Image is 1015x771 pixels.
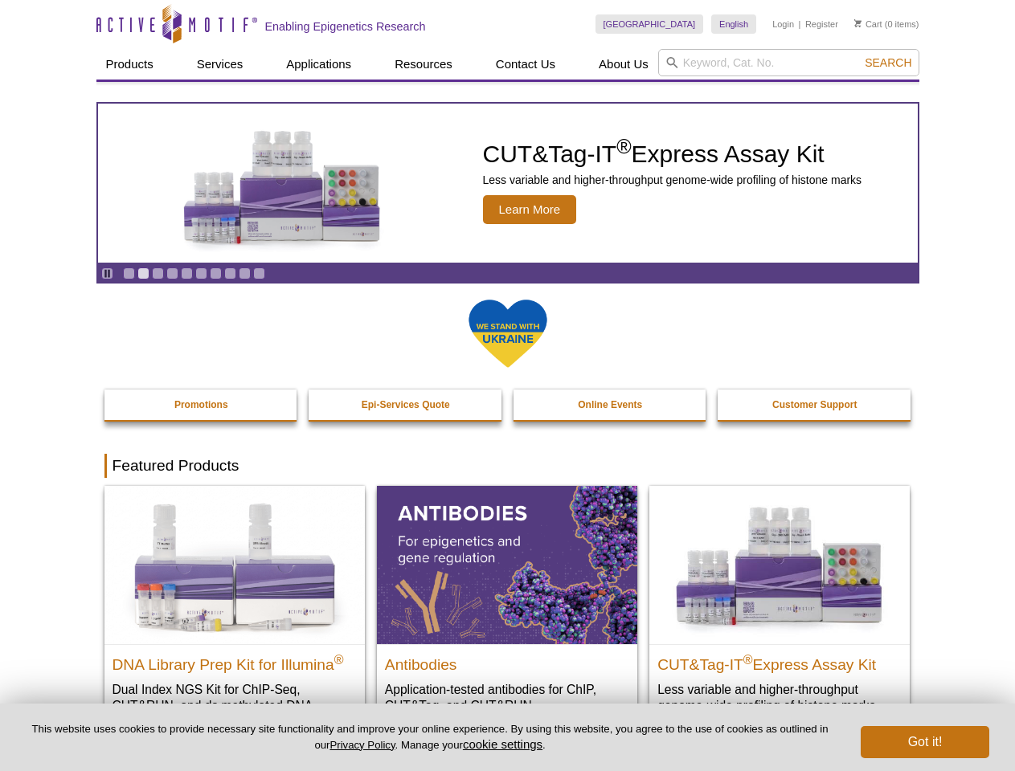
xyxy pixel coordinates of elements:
[187,49,253,80] a: Services
[309,390,503,420] a: Epi-Services Quote
[799,14,801,34] li: |
[483,142,862,166] h2: CUT&Tag-IT Express Assay Kit
[265,19,426,34] h2: Enabling Epigenetics Research
[104,454,911,478] h2: Featured Products
[385,649,629,673] h2: Antibodies
[166,267,178,279] a: Go to slide 4
[224,267,236,279] a: Go to slide 8
[98,104,918,263] article: CUT&Tag-IT Express Assay Kit
[865,56,911,69] span: Search
[137,267,149,279] a: Go to slide 2
[113,649,357,673] h2: DNA Library Prep Kit for Illumina
[113,681,357,730] p: Dual Index NGS Kit for ChIP-Seq, CUT&RUN, and ds methylated DNA assays.
[589,49,658,80] a: About Us
[649,486,910,643] img: CUT&Tag-IT® Express Assay Kit
[483,195,577,224] span: Learn More
[772,399,857,410] strong: Customer Support
[377,486,637,643] img: All Antibodies
[210,267,222,279] a: Go to slide 7
[26,722,834,753] p: This website uses cookies to provide necessary site functionality and improve your online experie...
[595,14,704,34] a: [GEOGRAPHIC_DATA]
[181,267,193,279] a: Go to slide 5
[658,49,919,76] input: Keyword, Cat. No.
[854,19,862,27] img: Your Cart
[253,267,265,279] a: Go to slide 10
[657,681,902,714] p: Less variable and higher-throughput genome-wide profiling of histone marks​.
[174,399,228,410] strong: Promotions
[98,104,918,263] a: CUT&Tag-IT Express Assay Kit CUT&Tag-IT®Express Assay Kit Less variable and higher-throughput gen...
[104,486,365,643] img: DNA Library Prep Kit for Illumina
[861,726,989,758] button: Got it!
[123,267,135,279] a: Go to slide 1
[96,49,163,80] a: Products
[514,390,708,420] a: Online Events
[616,135,631,157] sup: ®
[649,486,910,729] a: CUT&Tag-IT® Express Assay Kit CUT&Tag-IT®Express Assay Kit Less variable and higher-throughput ge...
[483,173,862,187] p: Less variable and higher-throughput genome-wide profiling of histone marks
[805,18,838,30] a: Register
[101,267,113,279] a: Toggle autoplay
[718,390,912,420] a: Customer Support
[152,267,164,279] a: Go to slide 3
[854,18,882,30] a: Cart
[743,652,753,666] sup: ®
[578,399,642,410] strong: Online Events
[334,652,344,666] sup: ®
[468,298,548,369] img: We Stand With Ukraine
[463,737,542,751] button: cookie settings
[772,18,794,30] a: Login
[104,390,299,420] a: Promotions
[362,399,450,410] strong: Epi-Services Quote
[239,267,251,279] a: Go to slide 9
[385,49,462,80] a: Resources
[276,49,361,80] a: Applications
[329,739,395,751] a: Privacy Policy
[385,681,629,714] p: Application-tested antibodies for ChIP, CUT&Tag, and CUT&RUN.
[711,14,756,34] a: English
[195,267,207,279] a: Go to slide 6
[486,49,565,80] a: Contact Us
[149,95,415,271] img: CUT&Tag-IT Express Assay Kit
[860,55,916,70] button: Search
[104,486,365,745] a: DNA Library Prep Kit for Illumina DNA Library Prep Kit for Illumina® Dual Index NGS Kit for ChIP-...
[377,486,637,729] a: All Antibodies Antibodies Application-tested antibodies for ChIP, CUT&Tag, and CUT&RUN.
[657,649,902,673] h2: CUT&Tag-IT Express Assay Kit
[854,14,919,34] li: (0 items)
